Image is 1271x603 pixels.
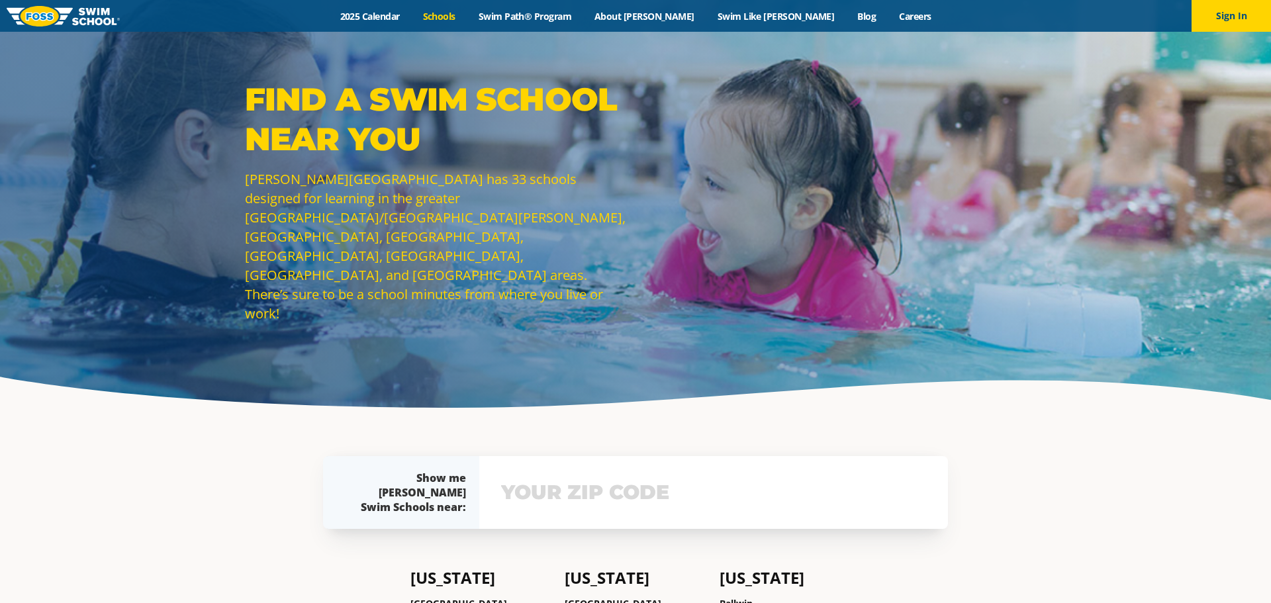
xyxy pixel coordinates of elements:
[888,10,943,23] a: Careers
[411,10,467,23] a: Schools
[498,473,929,512] input: YOUR ZIP CODE
[245,169,629,323] p: [PERSON_NAME][GEOGRAPHIC_DATA] has 33 schools designed for learning in the greater [GEOGRAPHIC_DA...
[245,79,629,159] p: Find a Swim School Near You
[720,569,861,587] h4: [US_STATE]
[565,569,706,587] h4: [US_STATE]
[410,569,551,587] h4: [US_STATE]
[328,10,411,23] a: 2025 Calendar
[350,471,466,514] div: Show me [PERSON_NAME] Swim Schools near:
[583,10,706,23] a: About [PERSON_NAME]
[706,10,846,23] a: Swim Like [PERSON_NAME]
[7,6,120,26] img: FOSS Swim School Logo
[846,10,888,23] a: Blog
[467,10,583,23] a: Swim Path® Program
